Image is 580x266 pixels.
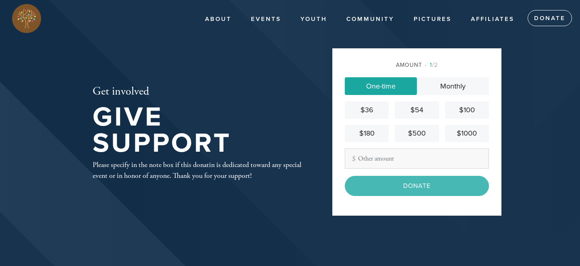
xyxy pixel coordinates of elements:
[93,159,306,181] div: Please specify in the note box if this donatin is dedicated toward any special event or in honor ...
[294,12,333,27] a: Youth
[398,105,435,115] div: $54
[348,128,385,139] div: $180
[448,128,486,139] div: $1000
[345,77,417,95] a: One-time
[345,101,389,119] a: $36
[345,61,489,69] div: Amount
[417,77,489,95] a: Monthly
[448,105,486,115] div: $100
[395,101,439,119] a: $54
[430,62,432,68] span: 1
[425,62,438,68] span: /2
[465,12,520,27] a: Affiliates
[408,12,458,27] a: PICTURES
[445,125,489,142] a: $1000
[12,4,41,33] img: Full%20Color%20Icon.png
[93,104,306,156] h1: Give Support
[93,85,306,99] h2: Get involved
[345,125,389,142] a: $180
[528,10,572,26] a: Donate
[345,148,489,169] input: Other amount
[245,12,287,27] a: Events
[395,125,439,142] a: $500
[348,105,385,115] div: $36
[445,101,489,119] a: $100
[398,128,435,139] div: $500
[340,12,400,27] a: Community
[199,12,238,27] a: About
